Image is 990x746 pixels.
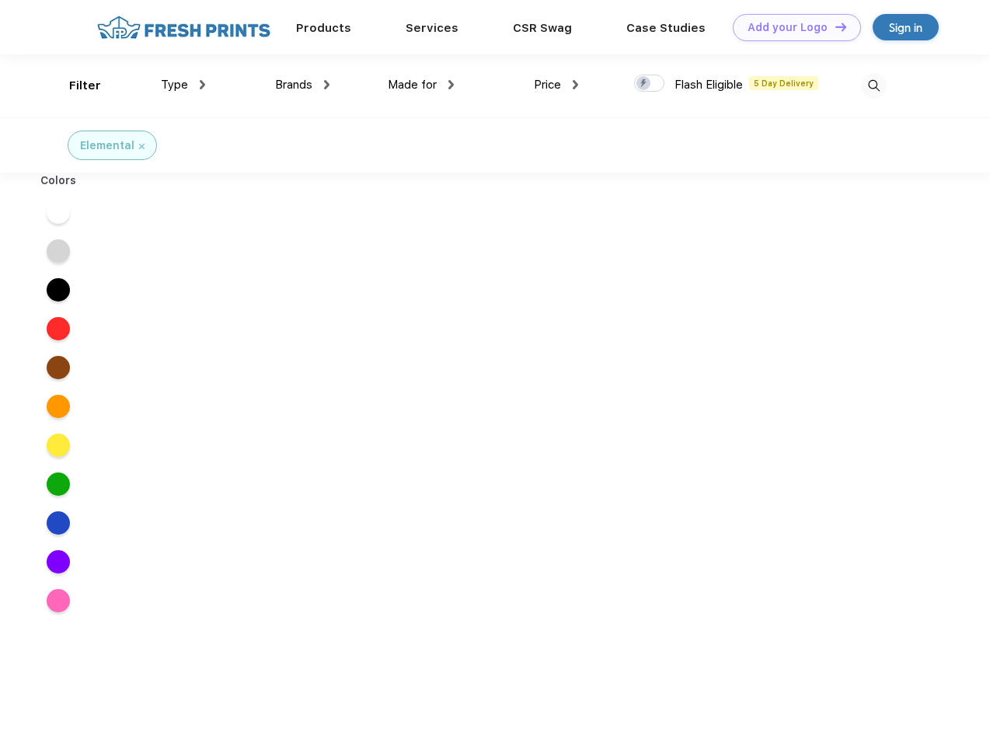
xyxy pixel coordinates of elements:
[448,80,454,89] img: dropdown.png
[139,144,145,149] img: filter_cancel.svg
[513,21,572,35] a: CSR Swag
[873,14,939,40] a: Sign in
[406,21,458,35] a: Services
[573,80,578,89] img: dropdown.png
[861,73,887,99] img: desktop_search.svg
[534,78,561,92] span: Price
[200,80,205,89] img: dropdown.png
[835,23,846,31] img: DT
[324,80,329,89] img: dropdown.png
[748,21,828,34] div: Add your Logo
[675,78,743,92] span: Flash Eligible
[69,77,101,95] div: Filter
[296,21,351,35] a: Products
[889,19,922,37] div: Sign in
[388,78,437,92] span: Made for
[80,138,134,154] div: Elemental
[275,78,312,92] span: Brands
[92,14,275,41] img: fo%20logo%202.webp
[749,76,818,90] span: 5 Day Delivery
[161,78,188,92] span: Type
[29,173,89,189] div: Colors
